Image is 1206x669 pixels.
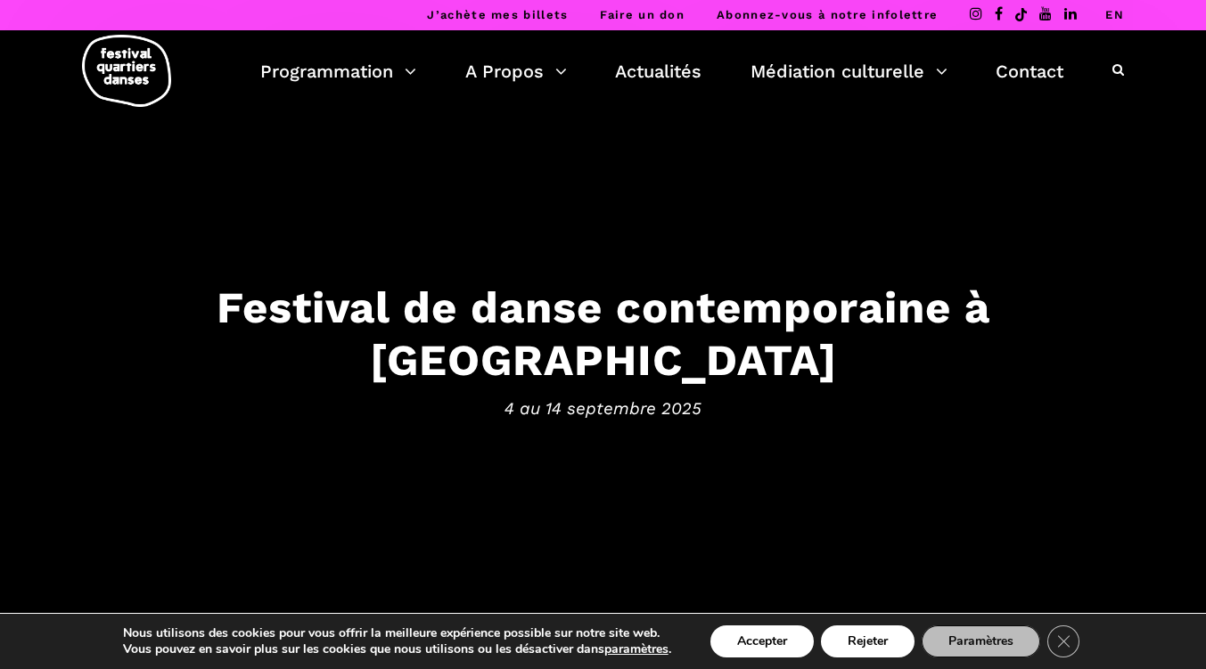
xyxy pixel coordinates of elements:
[51,281,1156,387] h3: Festival de danse contemporaine à [GEOGRAPHIC_DATA]
[604,641,669,657] button: paramètres
[1105,8,1124,21] a: EN
[600,8,685,21] a: Faire un don
[615,56,701,86] a: Actualités
[260,56,416,86] a: Programmation
[751,56,948,86] a: Médiation culturelle
[717,8,938,21] a: Abonnez-vous à notre infolettre
[710,625,814,657] button: Accepter
[465,56,567,86] a: A Propos
[1047,625,1079,657] button: Close GDPR Cookie Banner
[123,641,671,657] p: Vous pouvez en savoir plus sur les cookies que nous utilisons ou les désactiver dans .
[821,625,915,657] button: Rejeter
[996,56,1063,86] a: Contact
[123,625,671,641] p: Nous utilisons des cookies pour vous offrir la meilleure expérience possible sur notre site web.
[922,625,1040,657] button: Paramètres
[51,395,1156,421] span: 4 au 14 septembre 2025
[82,35,171,107] img: logo-fqd-med
[427,8,568,21] a: J’achète mes billets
